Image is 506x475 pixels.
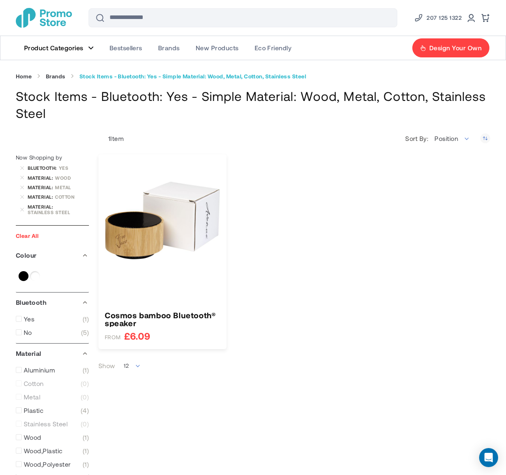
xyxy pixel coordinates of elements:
[28,194,55,199] span: Material
[98,362,115,370] label: Show
[28,204,55,209] span: Material
[16,8,72,28] a: store logo
[427,13,462,23] span: 207 125 1322
[83,366,89,374] span: 1
[124,331,150,341] span: £6.09
[16,315,89,323] a: Yes 1
[479,448,498,467] div: Open Intercom Messenger
[24,366,55,374] span: Aluminium
[55,184,89,190] div: Metal
[20,185,25,190] a: Remove Material Metal
[24,460,71,468] span: Wood,Polyester
[98,135,124,142] p: Item
[405,135,430,142] label: Sort By
[30,271,40,281] a: White
[83,460,89,468] span: 1
[429,44,481,52] span: Design Your Own
[59,165,89,171] div: Yes
[105,163,220,278] img: Cosmos bamboo Bluetooth® speaker
[16,344,89,363] div: Material
[110,44,142,52] span: Bestsellers
[16,433,89,441] a: Wood 1
[414,13,462,23] a: Phone
[24,447,63,455] span: Wood,Plastic
[28,175,55,180] span: Material
[16,154,62,161] span: Now Shopping by
[434,135,458,142] span: Position
[24,329,32,336] span: No
[16,407,89,414] a: Plastic 4
[16,447,89,455] a: Wood,Plastic 1
[105,311,220,327] a: Cosmos bamboo Bluetooth® speaker
[16,73,32,80] a: Home
[247,36,300,60] a: Eco Friendly
[16,329,89,336] a: No 5
[16,245,89,265] div: Colour
[412,38,490,58] a: Design Your Own
[19,271,28,281] a: Black
[24,407,43,414] span: Plastic
[108,135,110,142] span: 1
[16,293,89,312] div: Bluetooth
[20,165,25,170] a: Remove Bluetooth Yes
[20,175,25,180] a: Remove Material Wood
[81,407,89,414] span: 4
[16,366,89,374] a: Aluminium 1
[46,73,66,80] a: Brands
[83,447,89,455] span: 1
[16,36,102,60] a: Product Categories
[480,133,490,143] a: Set Descending Direction
[20,207,25,212] a: Remove Material Stainless Steel
[196,44,239,52] span: New Products
[430,131,474,146] span: Position
[81,329,89,336] span: 5
[119,358,145,374] span: 12
[24,44,83,52] span: Product Categories
[28,165,59,171] span: Bluetooth
[79,73,306,80] strong: Stock Items - Bluetooth: Yes - Simple Material: Wood, Metal, Cotton, Stainless Steel
[28,209,89,215] div: Stainless Steel
[20,195,25,199] a: Remove Material Cotton
[16,232,38,239] a: Clear All
[55,175,89,180] div: Wood
[28,184,55,190] span: Material
[55,194,89,199] div: Cotton
[105,334,121,341] span: FROM
[102,36,150,60] a: Bestsellers
[16,460,89,468] a: Wood,Polyester 1
[158,44,180,52] span: Brands
[16,87,490,122] h1: Stock Items - Bluetooth: Yes - Simple Material: Wood, Metal, Cotton, Stainless Steel
[24,315,34,323] span: Yes
[24,433,42,441] span: Wood
[255,44,292,52] span: Eco Friendly
[150,36,188,60] a: Brands
[188,36,247,60] a: New Products
[91,8,110,27] button: Search
[16,8,72,28] img: Promotional Merchandise
[83,433,89,441] span: 1
[124,363,129,369] span: 12
[83,315,89,323] span: 1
